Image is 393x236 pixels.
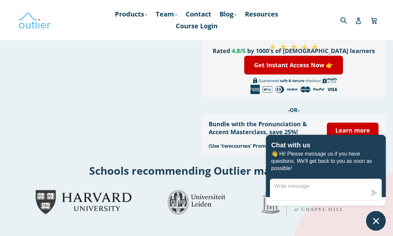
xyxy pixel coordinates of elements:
a: Products [112,8,151,20]
a: Contact [182,8,215,20]
img: Outlier Linguistics [18,11,51,30]
span: ★ ★ ★ ★ ★ [269,40,319,53]
span: Rated [213,47,230,55]
span: -OR- [288,106,299,114]
a: Course Login [172,20,221,32]
a: Team [152,8,181,20]
a: Get Instant Access Now 👉 [244,56,343,74]
inbox-online-store-chat: Shopify online store chat [264,135,388,231]
input: Search [339,13,357,27]
a: Blog [216,8,240,20]
a: Learn more [327,123,379,138]
span: 4.8/5 [232,47,246,55]
a: Resources [242,8,281,20]
h3: (Use 'twocourses' Promo code at checkout) [209,142,317,149]
h3: Bundle with the Pronunciation & Accent Masterclass, save 25%! [209,120,317,136]
span: by 1000's of [DEMOGRAPHIC_DATA] learners [247,47,375,55]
